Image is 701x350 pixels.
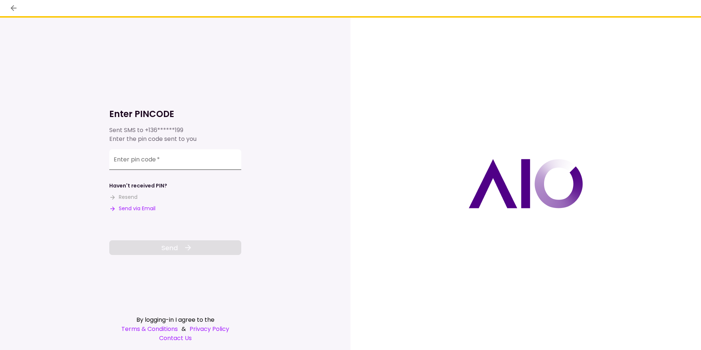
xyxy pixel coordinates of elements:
a: Terms & Conditions [121,324,178,333]
a: Contact Us [109,333,241,343]
img: AIO logo [469,159,583,208]
h1: Enter PINCODE [109,108,241,120]
button: back [7,2,20,14]
span: Send [161,243,178,253]
div: & [109,324,241,333]
button: Send via Email [109,205,155,212]
div: By logging-in I agree to the [109,315,241,324]
div: Sent SMS to Enter the pin code sent to you [109,126,241,143]
a: Privacy Policy [190,324,229,333]
button: Resend [109,193,137,201]
button: Send [109,240,241,255]
div: Haven't received PIN? [109,182,167,190]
